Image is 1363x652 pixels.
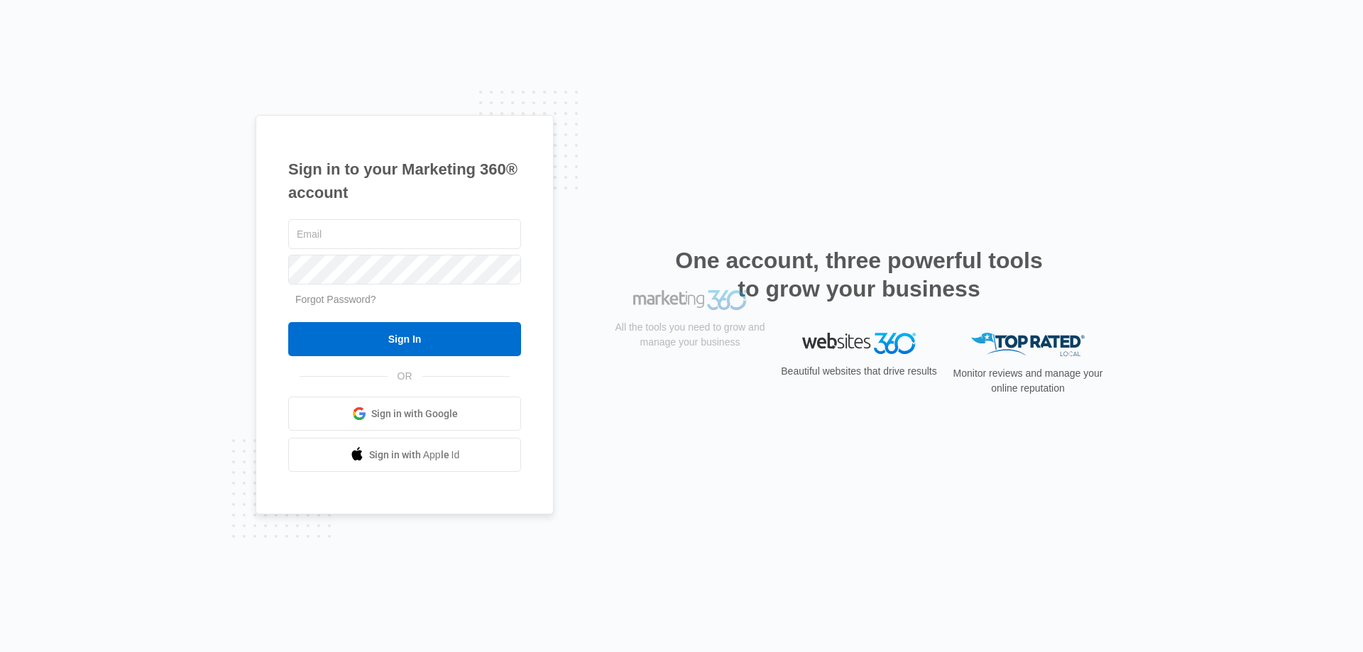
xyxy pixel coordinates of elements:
[288,219,521,249] input: Email
[971,333,1085,356] img: Top Rated Local
[288,397,521,431] a: Sign in with Google
[288,438,521,472] a: Sign in with Apple Id
[671,246,1047,303] h2: One account, three powerful tools to grow your business
[288,158,521,204] h1: Sign in to your Marketing 360® account
[369,448,460,463] span: Sign in with Apple Id
[611,363,770,392] p: All the tools you need to grow and manage your business
[948,366,1107,396] p: Monitor reviews and manage your online reputation
[802,333,916,353] img: Websites 360
[295,294,376,305] a: Forgot Password?
[288,322,521,356] input: Sign In
[388,369,422,384] span: OR
[371,407,458,421] span: Sign in with Google
[779,364,938,379] p: Beautiful websites that drive results
[633,333,747,353] img: Marketing 360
